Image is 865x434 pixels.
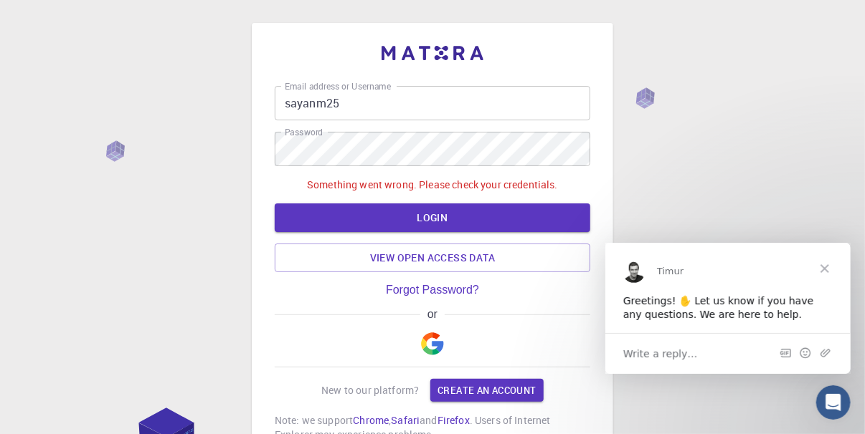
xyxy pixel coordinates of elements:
span: or [420,308,444,321]
button: LOGIN [275,203,590,232]
a: View open access data [275,243,590,272]
label: Email address or Username [285,80,391,92]
iframe: Intercom live chat [816,385,851,420]
a: Create an account [430,379,543,402]
label: Password [285,126,323,138]
a: Firefox [438,413,470,427]
p: New to our platform? [321,383,419,397]
iframe: Intercom live chat message [605,243,851,374]
a: Chrome [353,413,389,427]
img: Google [421,332,444,355]
p: Something went wrong. Please check your credentials. [307,178,558,192]
a: Safari [391,413,420,427]
a: Forgot Password? [386,284,479,296]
